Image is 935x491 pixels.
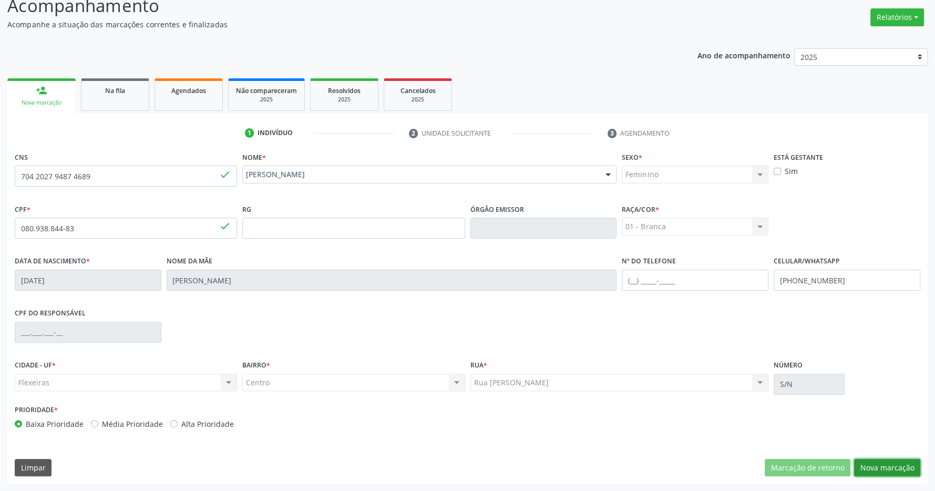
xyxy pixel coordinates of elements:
label: Média Prioridade [102,418,163,429]
label: Raça/cor [622,201,659,218]
label: RG [242,201,251,218]
label: CNS [15,149,28,166]
label: Rua [470,357,487,374]
div: Nova marcação [15,99,68,107]
button: Nova marcação [854,459,920,477]
div: 2025 [318,96,371,104]
label: Sim [785,166,798,177]
div: 2025 [236,96,297,104]
label: Número [774,357,803,374]
input: (__) _____-_____ [774,270,920,291]
label: CPF [15,201,30,218]
span: Cancelados [400,86,436,95]
div: Indivíduo [258,128,293,138]
label: Órgão emissor [470,201,524,218]
button: Marcação de retorno [765,459,850,477]
span: done [219,220,231,232]
label: Está gestante [774,149,823,166]
span: [PERSON_NAME] [246,169,595,180]
span: Na fila [105,86,125,95]
div: 1 [245,128,254,138]
input: (__) _____-_____ [622,270,768,291]
button: Relatórios [870,8,924,26]
label: Nº do Telefone [622,253,675,270]
div: 2025 [392,96,444,104]
span: done [219,169,231,180]
input: ___.___.___-__ [15,322,161,343]
label: CIDADE - UF [15,357,56,374]
label: Data de nascimento [15,253,90,270]
label: Nome [242,149,266,166]
label: Celular/WhatsApp [774,253,840,270]
label: Alta Prioridade [181,418,234,429]
span: Agendados [171,86,206,95]
div: person_add [36,85,47,96]
span: Não compareceram [236,86,297,95]
label: Sexo [622,149,642,166]
span: Resolvidos [328,86,361,95]
label: Baixa Prioridade [26,418,84,429]
p: Acompanhe a situação das marcações correntes e finalizadas [7,19,652,30]
label: BAIRRO [242,357,270,374]
label: CPF do responsável [15,305,86,322]
input: __/__/____ [15,270,161,291]
label: Nome da mãe [167,253,212,270]
label: Prioridade [15,402,58,418]
p: Ano de acompanhamento [697,48,790,62]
